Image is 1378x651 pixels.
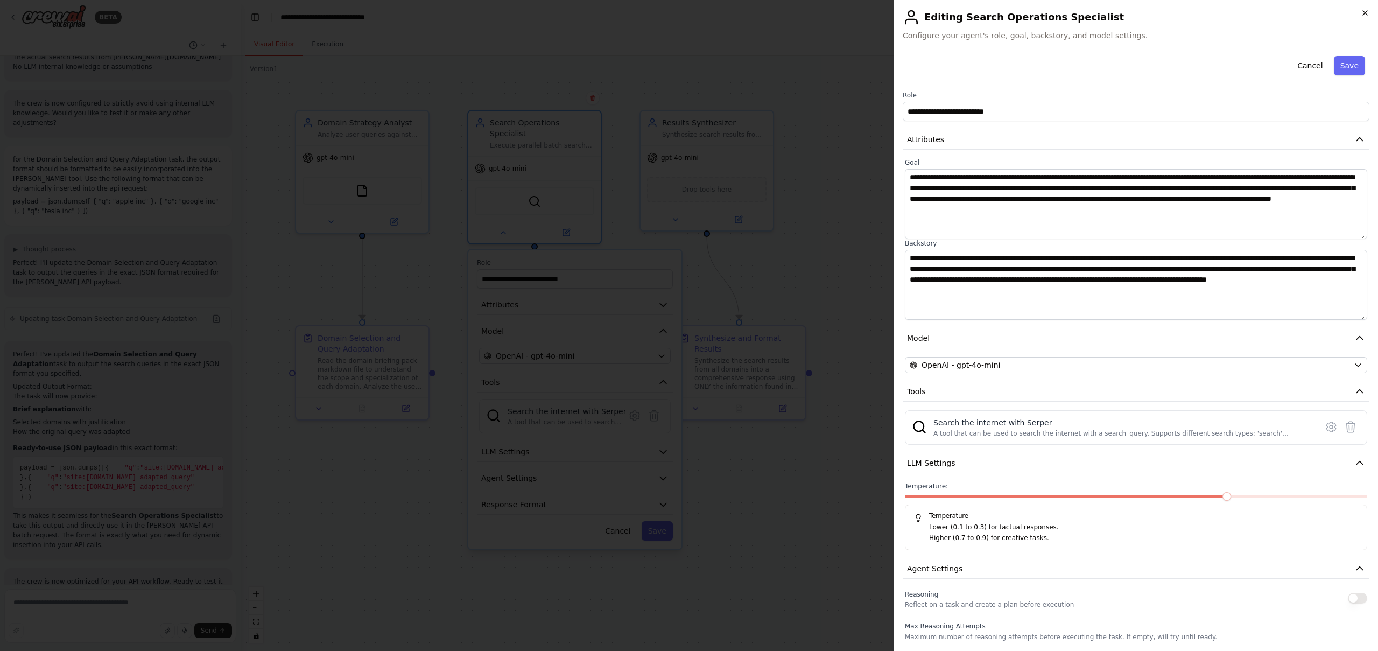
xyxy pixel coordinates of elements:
label: Role [903,91,1369,100]
label: Backstory [905,239,1367,248]
span: Configure your agent's role, goal, backstory, and model settings. [903,30,1369,41]
p: Maximum number of reasoning attempts before executing the task. If empty, will try until ready. [905,633,1367,641]
span: Temperature: [905,482,948,491]
button: Tools [903,382,1369,402]
button: Attributes [903,130,1369,150]
img: SerperDevTool [912,419,927,435]
label: Goal [905,158,1367,167]
button: Cancel [1291,56,1329,75]
button: Save [1334,56,1365,75]
button: LLM Settings [903,453,1369,473]
span: Reasoning [905,591,938,598]
div: A tool that can be used to search the internet with a search_query. Supports different search typ... [933,429,1311,438]
button: Agent Settings [903,559,1369,579]
div: Search the internet with Serper [933,417,1311,428]
p: Reflect on a task and create a plan before execution [905,600,1074,609]
h2: Editing Search Operations Specialist [903,9,1369,26]
span: Attributes [907,134,944,145]
h5: Temperature [914,512,1358,520]
span: OpenAI - gpt-4o-mini [922,360,1000,370]
label: Max Reasoning Attempts [905,622,1367,631]
span: LLM Settings [907,458,955,468]
span: Model [907,333,930,344]
button: Delete tool [1341,417,1360,437]
span: Agent Settings [907,563,962,574]
button: Configure tool [1321,417,1341,437]
button: Model [903,328,1369,348]
button: OpenAI - gpt-4o-mini [905,357,1367,373]
p: Lower (0.1 to 0.3) for factual responses. [929,522,1358,533]
span: Tools [907,386,926,397]
p: Higher (0.7 to 0.9) for creative tasks. [929,533,1358,544]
